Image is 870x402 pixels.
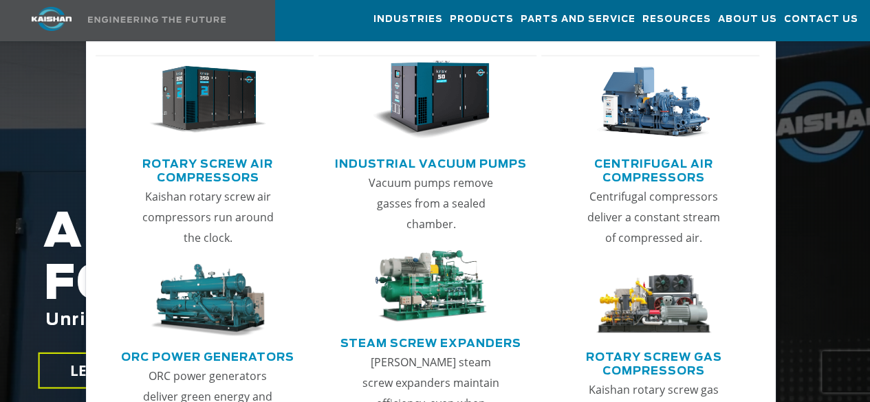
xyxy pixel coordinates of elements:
[38,353,197,389] a: LEARN MORE
[642,12,711,27] span: Resources
[45,312,634,328] span: Unrivaled performance with up to 35% energy cost savings.
[43,207,694,372] h2: AIR COMPRESSORS FOR THE
[450,1,514,38] a: Products
[372,250,490,323] img: thumb-Steam-Screw-Expanders
[521,12,635,27] span: Parts and Service
[548,345,760,379] a: Rotary Screw Gas Compressors
[138,186,279,248] p: Kaishan rotary screw air compressors run around the clock.
[584,186,724,248] p: Centrifugal compressors deliver a constant stream of compressed air.
[718,1,777,38] a: About Us
[595,264,713,337] img: thumb-Rotary-Screw-Gas-Compressors
[70,361,165,381] span: LEARN MORE
[335,152,527,172] a: Industrial Vacuum Pumps
[450,12,514,27] span: Products
[372,60,490,139] img: thumb-Industrial-Vacuum-Pumps
[102,152,314,186] a: Rotary Screw Air Compressors
[373,12,443,27] span: Industries
[149,60,267,139] img: thumb-Rotary-Screw-Air-Compressors
[361,172,501,234] p: Vacuum pumps remove gasses from a sealed chamber.
[595,60,713,139] img: thumb-Centrifugal-Air-Compressors
[121,345,294,366] a: ORC Power Generators
[373,1,443,38] a: Industries
[784,1,858,38] a: Contact Us
[718,12,777,27] span: About Us
[149,264,267,337] img: thumb-ORC-Power-Generators
[642,1,711,38] a: Resources
[521,1,635,38] a: Parts and Service
[340,331,521,352] a: Steam Screw Expanders
[88,16,226,23] img: Engineering the future
[784,12,858,27] span: Contact Us
[548,152,760,186] a: Centrifugal Air Compressors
